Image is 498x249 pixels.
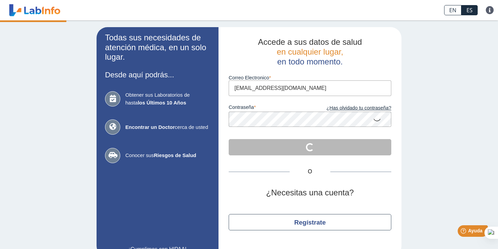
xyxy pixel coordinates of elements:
[461,5,478,15] a: ES
[125,123,210,131] span: cerca de usted
[105,71,210,79] h3: Desde aquí podrás...
[277,57,343,66] span: en todo momento.
[125,124,175,130] b: Encontrar un Doctor
[258,37,362,46] span: Accede a sus datos de salud
[277,47,343,56] span: en cualquier lugar,
[229,214,391,230] button: Regístrate
[444,5,461,15] a: EN
[290,168,330,176] span: O
[229,75,391,80] label: Correo Electronico
[229,104,310,112] label: contraseña
[125,152,210,159] span: Conocer sus
[438,223,491,242] iframe: Help widget launcher
[125,91,210,107] span: Obtener sus Laboratorios de hasta
[138,100,186,106] b: los Últimos 10 Años
[154,152,196,158] b: Riesgos de Salud
[310,104,391,112] a: ¿Has olvidado tu contraseña?
[229,188,391,198] h2: ¿Necesitas una cuenta?
[105,33,210,62] h2: Todas sus necesidades de atención médica, en un solo lugar.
